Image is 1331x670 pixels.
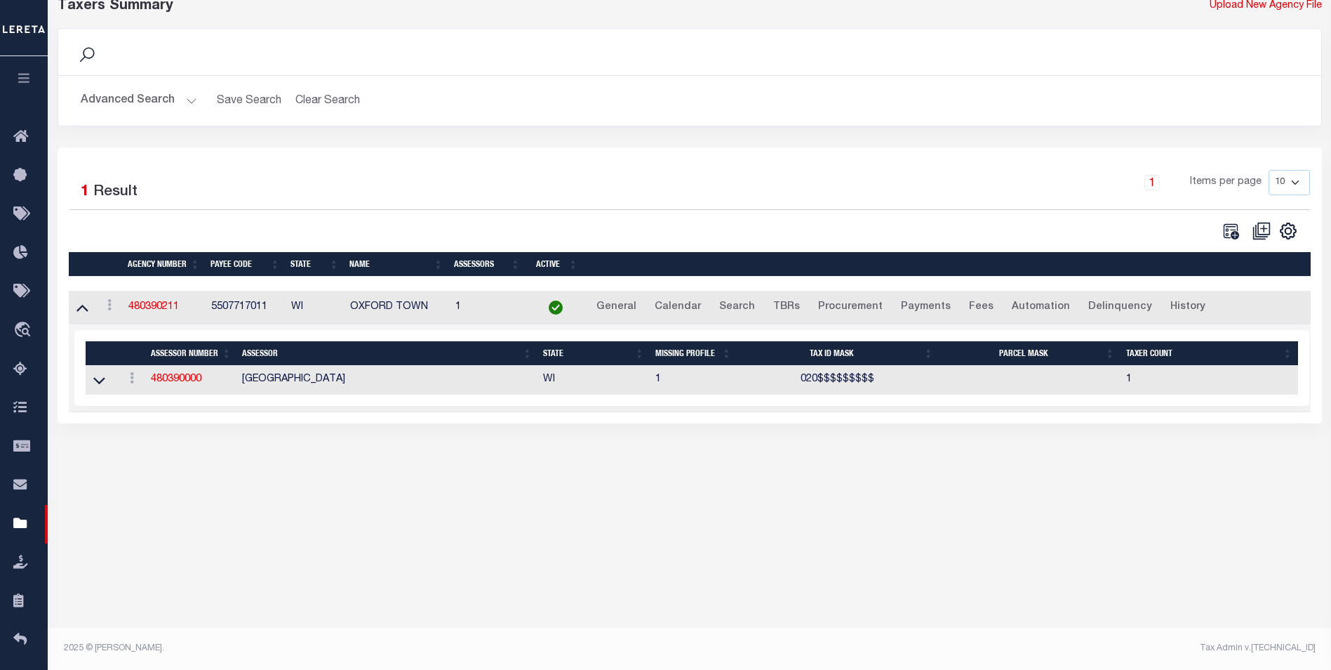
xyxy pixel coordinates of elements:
a: TBRs [767,296,806,319]
a: 1 [1144,175,1160,190]
th: Active: activate to sort column ascending [526,252,583,277]
a: Fees [963,296,1000,319]
a: 480390211 [128,302,179,312]
th: Agency Number: activate to sort column ascending [122,252,205,277]
td: OXFORD TOWN [345,291,449,325]
td: 1 [450,291,527,325]
a: Automation [1005,296,1076,319]
th: State: activate to sort column ascending [285,252,344,277]
a: Delinquency [1082,296,1158,319]
a: Search [713,296,761,319]
a: Procurement [812,296,889,319]
th: Assessors: activate to sort column ascending [448,252,526,277]
td: [GEOGRAPHIC_DATA] [236,366,537,395]
th: Taxer Count: activate to sort column ascending [1121,341,1298,366]
button: Clear Search [290,87,366,114]
td: 1 [650,366,737,395]
a: 480390000 [151,374,201,384]
label: Result [93,181,138,204]
td: WI [537,366,650,395]
a: History [1164,296,1212,319]
th: Name: activate to sort column ascending [344,252,448,277]
th: Tax ID Mask: activate to sort column ascending [737,341,939,366]
td: 1 [1121,366,1298,395]
th: Assessor Number: activate to sort column ascending [145,341,236,366]
th: &nbsp; [583,252,1311,277]
a: General [590,296,643,319]
td: 5507717011 [206,291,286,325]
th: State: activate to sort column ascending [537,341,650,366]
th: Payee Code: activate to sort column ascending [205,252,285,277]
i: travel_explore [13,322,36,340]
a: Calendar [648,296,707,319]
button: Advanced Search [81,87,197,114]
button: Save Search [208,87,290,114]
span: Items per page [1190,175,1262,190]
th: Parcel Mask: activate to sort column ascending [939,341,1121,366]
a: Payments [895,296,957,319]
th: Assessor: activate to sort column ascending [236,341,537,366]
th: Missing Profile: activate to sort column ascending [650,341,737,366]
span: 1 [81,185,89,199]
td: WI [286,291,345,325]
img: check-icon-green.svg [549,301,563,315]
span: 020$$$$$$$$$ [801,374,874,384]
